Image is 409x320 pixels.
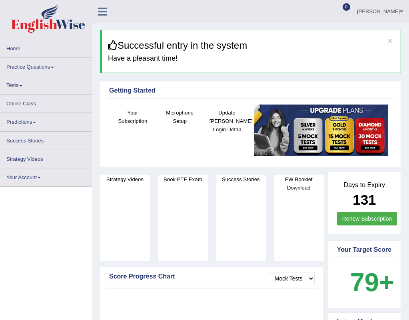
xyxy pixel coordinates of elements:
[0,113,92,128] a: Predictions
[0,168,92,184] a: Your Account
[0,58,92,73] a: Practice Questions
[108,55,395,63] h4: Have a pleasant time!
[0,95,92,110] a: Online Class
[337,245,392,255] div: Your Target Score
[0,132,92,147] a: Success Stories
[0,150,92,166] a: Strategy Videos
[254,105,388,156] img: small5.jpg
[343,3,351,11] span: 0
[100,175,150,184] h4: Strategy Videos
[207,109,247,134] h4: Update [PERSON_NAME] Login Detail
[216,175,266,184] h4: Success Stories
[113,109,152,125] h4: Your Subscription
[337,182,392,189] h4: Days to Expiry
[0,40,92,55] a: Home
[274,175,324,192] h4: EW Booklet Download
[337,212,397,225] a: Renew Subscription
[353,192,376,207] b: 131
[158,175,208,184] h4: Book PTE Exam
[160,109,200,125] h4: Microphone Setup
[388,36,393,45] button: ×
[0,76,92,92] a: Tests
[108,40,395,51] h3: Successful entry in the system
[109,272,315,281] div: Score Progress Chart
[109,86,392,95] div: Getting Started
[350,268,394,297] b: 79+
